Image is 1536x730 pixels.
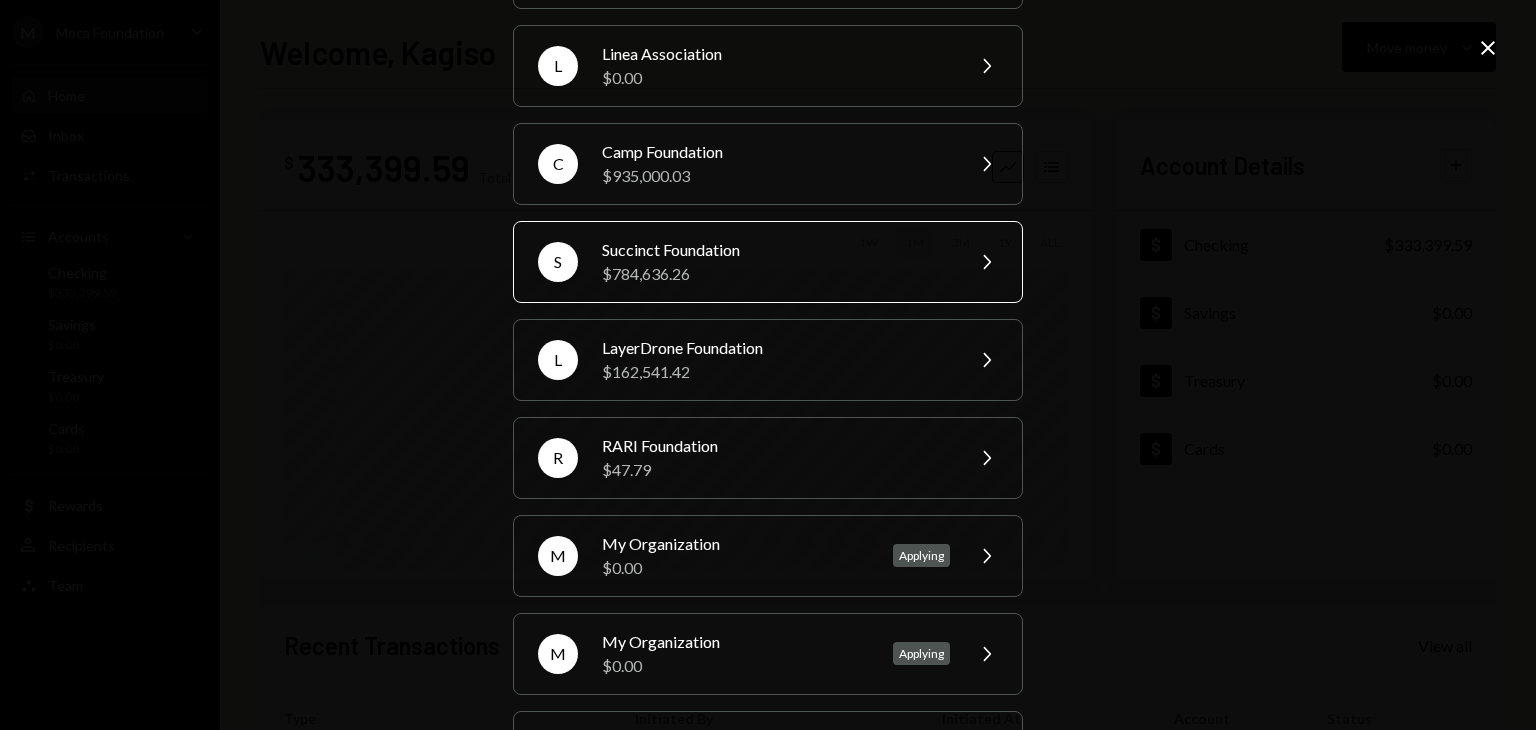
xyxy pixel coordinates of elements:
[513,123,1023,205] button: CCamp Foundation$935,000.03
[538,438,578,478] div: R
[602,434,950,458] div: RARI Foundation
[602,630,869,654] div: My Organization
[602,360,950,384] div: $162,541.42
[602,458,950,482] div: $47.79
[893,544,950,567] div: Applying
[602,336,950,360] div: LayerDrone Foundation
[538,242,578,282] div: S
[513,319,1023,401] button: LLayerDrone Foundation$162,541.42
[538,144,578,184] div: C
[602,140,950,164] div: Camp Foundation
[513,515,1023,597] button: MMy Organization$0.00Applying
[538,46,578,86] div: L
[513,613,1023,695] button: MMy Organization$0.00Applying
[602,556,869,580] div: $0.00
[602,262,950,286] div: $784,636.26
[602,654,869,678] div: $0.00
[602,532,869,556] div: My Organization
[538,340,578,380] div: L
[602,42,950,66] div: Linea Association
[602,238,950,262] div: Succinct Foundation
[513,25,1023,107] button: LLinea Association$0.00
[513,417,1023,499] button: RRARI Foundation$47.79
[602,164,950,188] div: $935,000.03
[513,221,1023,303] button: SSuccinct Foundation$784,636.26
[893,642,950,665] div: Applying
[602,66,950,90] div: $0.00
[538,536,578,576] div: M
[538,634,578,674] div: M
